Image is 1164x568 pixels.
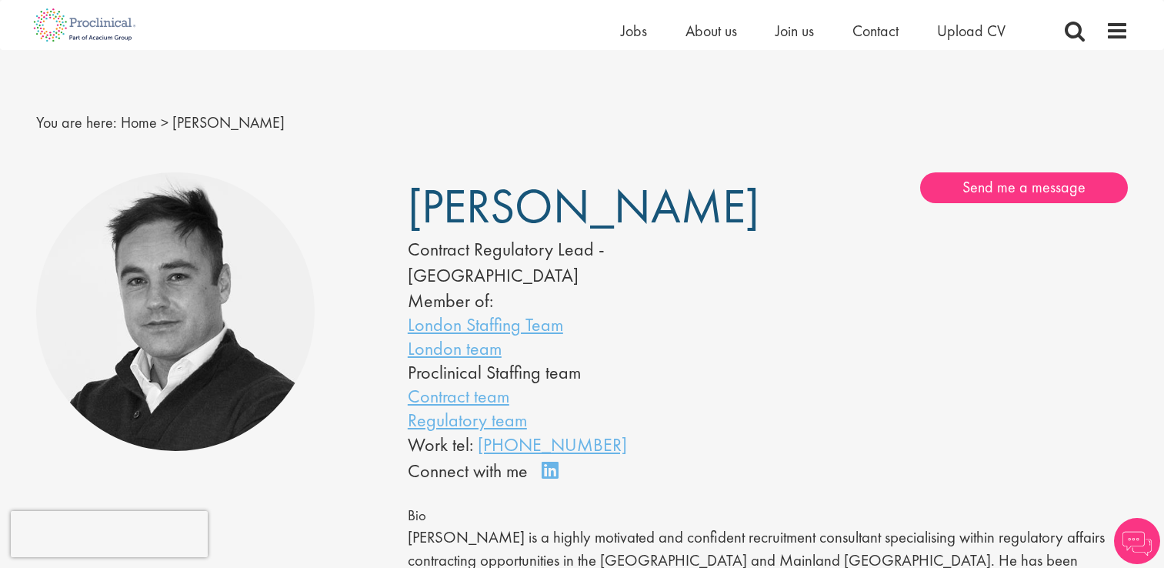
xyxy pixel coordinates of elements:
[937,21,1006,41] a: Upload CV
[408,433,473,456] span: Work tel:
[408,312,563,336] a: London Staffing Team
[11,511,208,557] iframe: reCAPTCHA
[1114,518,1160,564] img: Chatbot
[408,384,509,408] a: Contract team
[920,172,1128,203] a: Send me a message
[478,433,627,456] a: [PHONE_NUMBER]
[775,21,814,41] a: Join us
[408,408,527,432] a: Regulatory team
[685,21,737,41] a: About us
[408,360,722,384] li: Proclinical Staffing team
[621,21,647,41] a: Jobs
[852,21,899,41] a: Contact
[121,112,157,132] a: breadcrumb link
[36,112,117,132] span: You are here:
[161,112,168,132] span: >
[408,289,493,312] label: Member of:
[408,175,759,237] span: [PERSON_NAME]
[172,112,285,132] span: [PERSON_NAME]
[408,506,426,525] span: Bio
[408,336,502,360] a: London team
[408,236,722,289] div: Contract Regulatory Lead - [GEOGRAPHIC_DATA]
[36,172,315,452] img: Peter Duvall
